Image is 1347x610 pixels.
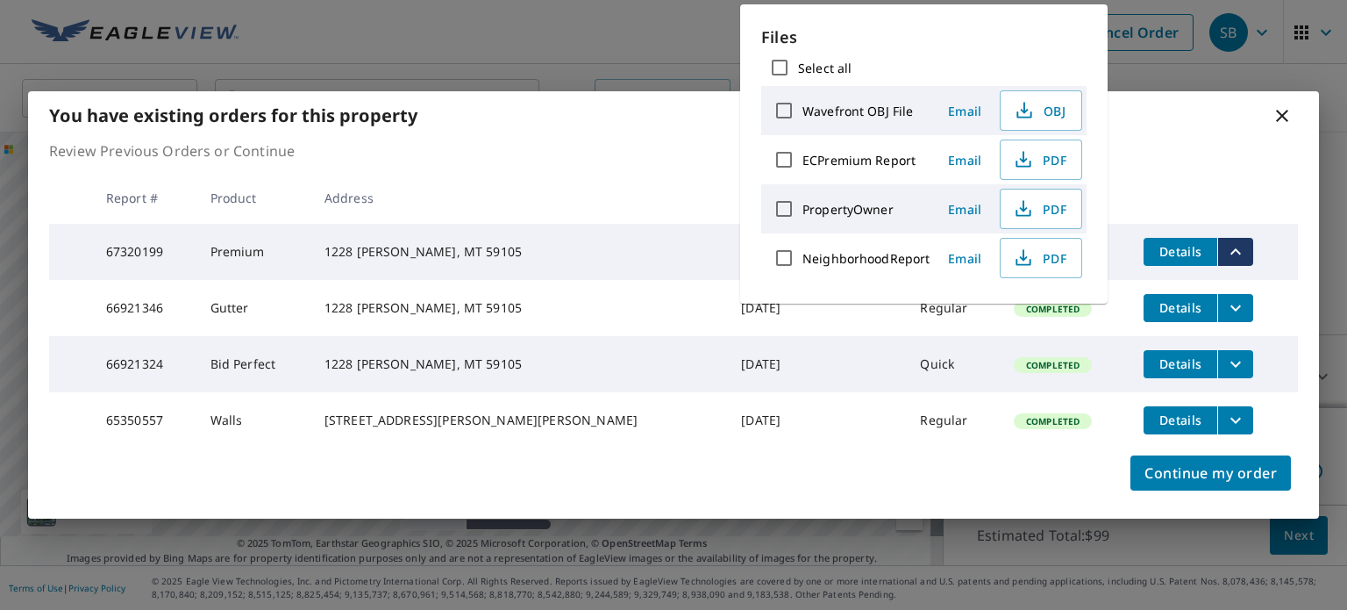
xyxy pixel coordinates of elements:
[1011,100,1067,121] span: OBJ
[802,103,913,119] label: Wavefront OBJ File
[1011,149,1067,170] span: PDF
[1217,238,1253,266] button: filesDropdownBtn-67320199
[944,250,986,267] span: Email
[1016,359,1090,371] span: Completed
[324,412,714,429] div: [STREET_ADDRESS][PERSON_NAME][PERSON_NAME]
[1000,90,1082,131] button: OBJ
[1144,406,1217,434] button: detailsBtn-65350557
[937,245,993,272] button: Email
[196,392,310,449] td: Walls
[727,224,809,280] td: [DATE]
[1154,243,1207,260] span: Details
[1154,299,1207,316] span: Details
[92,280,196,336] td: 66921346
[310,172,728,224] th: Address
[906,336,1000,392] td: Quick
[196,172,310,224] th: Product
[1154,412,1207,428] span: Details
[196,280,310,336] td: Gutter
[1000,238,1082,278] button: PDF
[727,280,809,336] td: [DATE]
[937,97,993,125] button: Email
[727,392,809,449] td: [DATE]
[906,280,1000,336] td: Regular
[324,243,714,261] div: 1228 [PERSON_NAME], MT 59105
[944,201,986,218] span: Email
[1217,350,1253,378] button: filesDropdownBtn-66921324
[1144,350,1217,378] button: detailsBtn-66921324
[906,392,1000,449] td: Regular
[92,392,196,449] td: 65350557
[324,299,714,317] div: 1228 [PERSON_NAME], MT 59105
[802,201,894,218] label: PropertyOwner
[1144,238,1217,266] button: detailsBtn-67320199
[802,152,916,169] label: ECPremium Report
[1016,415,1090,427] span: Completed
[1144,294,1217,322] button: detailsBtn-66921346
[798,60,852,76] label: Select all
[1217,294,1253,322] button: filesDropdownBtn-66921346
[1011,198,1067,219] span: PDF
[1154,355,1207,372] span: Details
[49,104,417,127] b: You have existing orders for this property
[761,25,1087,49] p: Files
[1000,189,1082,229] button: PDF
[1130,456,1291,491] button: Continue my order
[1011,248,1067,269] span: PDF
[196,336,310,392] td: Bid Perfect
[937,196,993,223] button: Email
[802,250,930,267] label: NeighborhoodReport
[92,224,196,280] td: 67320199
[1016,303,1090,315] span: Completed
[1144,461,1277,485] span: Continue my order
[944,152,986,169] span: Email
[1217,406,1253,434] button: filesDropdownBtn-65350557
[324,355,714,373] div: 1228 [PERSON_NAME], MT 59105
[944,103,986,119] span: Email
[727,172,809,224] th: Date
[92,336,196,392] td: 66921324
[937,147,993,174] button: Email
[92,172,196,224] th: Report #
[196,224,310,280] td: Premium
[727,336,809,392] td: [DATE]
[1000,140,1082,180] button: PDF
[49,140,1298,161] p: Review Previous Orders or Continue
